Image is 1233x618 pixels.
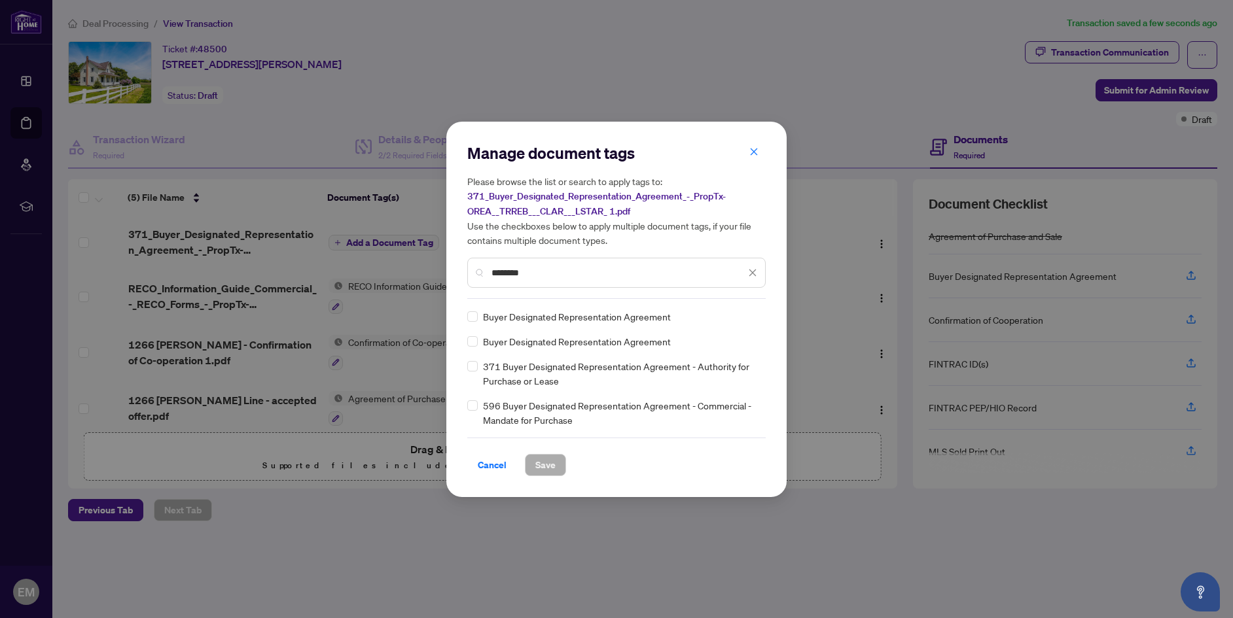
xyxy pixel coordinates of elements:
span: Cancel [478,455,507,475]
span: 596 Buyer Designated Representation Agreement - Commercial - Mandate for Purchase [483,398,758,427]
h5: Please browse the list or search to apply tags to: Use the checkboxes below to apply multiple doc... [467,174,766,247]
button: Save [525,454,566,476]
span: Buyer Designated Representation Agreement [483,334,671,349]
span: close [748,268,757,277]
span: 371 Buyer Designated Representation Agreement - Authority for Purchase or Lease [483,359,758,388]
span: 371_Buyer_Designated_Representation_Agreement_-_PropTx-OREA__TRREB___CLAR___LSTAR_ 1.pdf [467,190,726,217]
button: Cancel [467,454,517,476]
span: close [749,147,759,156]
span: Buyer Designated Representation Agreement [483,309,671,324]
button: Open asap [1181,572,1220,611]
h2: Manage document tags [467,143,766,163]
